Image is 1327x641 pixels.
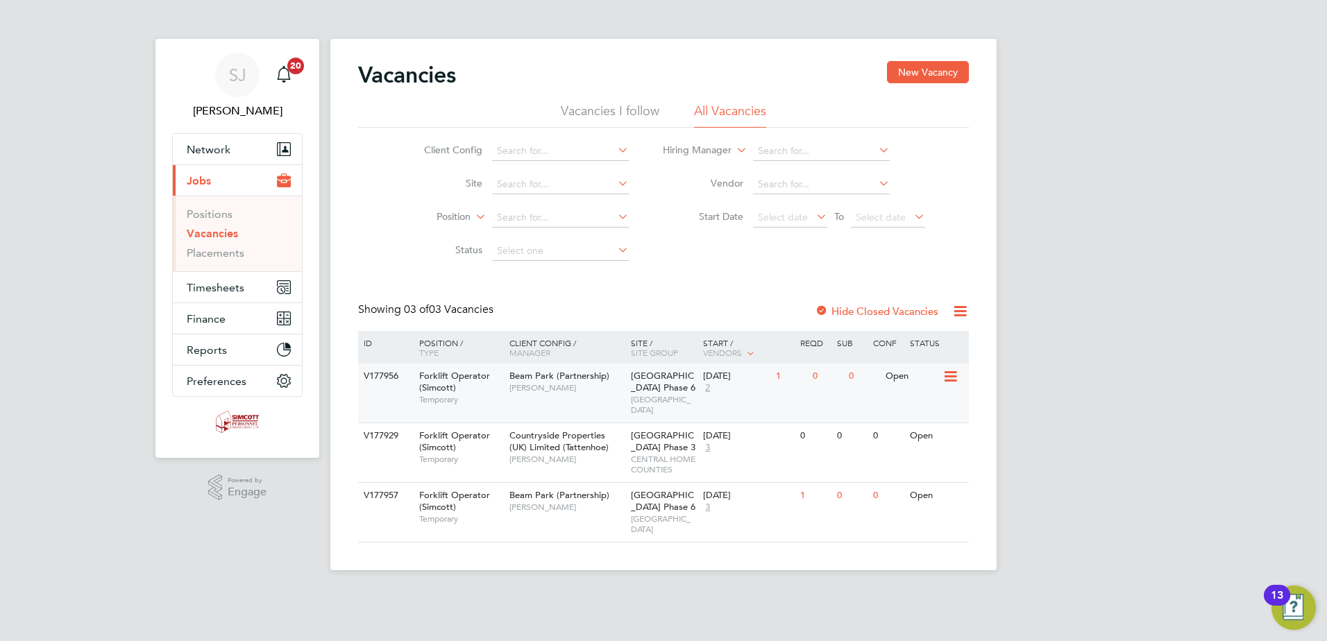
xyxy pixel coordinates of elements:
[391,210,471,224] label: Position
[187,143,230,156] span: Network
[703,490,793,502] div: [DATE]
[809,364,845,389] div: 0
[631,454,697,475] span: CENTRAL HOME COUNTIES
[360,483,409,508] div: V177957
[404,302,493,316] span: 03 Vacancies
[155,39,319,458] nav: Main navigation
[797,331,833,354] div: Reqd
[509,370,609,382] span: Beam Park (Partnership)
[208,475,267,501] a: Powered byEngage
[419,347,439,358] span: Type
[772,364,809,389] div: 1
[419,370,490,393] span: Forklift Operator (Simcott)
[509,382,624,393] span: [PERSON_NAME]
[492,241,629,261] input: Select one
[753,142,890,161] input: Search for...
[187,227,238,240] a: Vacancies
[815,305,938,318] label: Hide Closed Vacancies
[631,429,695,453] span: [GEOGRAPHIC_DATA] Phase 3
[172,411,303,433] a: Go to home page
[492,175,629,194] input: Search for...
[419,394,502,405] span: Temporary
[882,364,943,389] div: Open
[172,53,303,119] a: SJ[PERSON_NAME]
[403,177,482,189] label: Site
[419,489,490,513] span: Forklift Operator (Simcott)
[753,175,890,194] input: Search for...
[631,489,695,513] span: [GEOGRAPHIC_DATA] Phase 6
[834,423,870,449] div: 0
[216,411,260,433] img: simcott-logo-retina.png
[229,66,246,84] span: SJ
[492,208,629,228] input: Search for...
[187,174,211,187] span: Jobs
[870,483,906,508] div: 0
[703,442,712,454] span: 3
[228,486,267,498] span: Engage
[870,423,906,449] div: 0
[870,331,906,354] div: Conf
[187,207,233,221] a: Positions
[187,312,226,325] span: Finance
[509,489,609,501] span: Beam Park (Partnership)
[358,302,496,317] div: Showing
[419,454,502,465] span: Temporary
[403,144,482,156] label: Client Config
[509,347,550,358] span: Manager
[906,483,967,508] div: Open
[409,331,506,364] div: Position /
[173,165,302,196] button: Jobs
[187,281,244,294] span: Timesheets
[631,347,678,358] span: Site Group
[492,142,629,161] input: Search for...
[834,483,870,508] div: 0
[509,429,609,453] span: Countryside Properties (UK) Limited (Tattenhoe)
[887,61,969,83] button: New Vacancy
[404,302,429,316] span: 03 of
[287,58,304,74] span: 20
[631,370,695,393] span: [GEOGRAPHIC_DATA] Phase 6
[830,207,848,225] span: To
[561,103,659,128] li: Vacancies I follow
[509,454,624,465] span: [PERSON_NAME]
[631,513,697,535] span: [GEOGRAPHIC_DATA]
[906,423,967,449] div: Open
[663,177,743,189] label: Vendor
[173,196,302,271] div: Jobs
[173,134,302,164] button: Network
[797,423,833,449] div: 0
[403,243,482,256] label: Status
[1271,586,1316,630] button: Open Resource Center, 13 new notifications
[506,331,627,364] div: Client Config /
[360,423,409,449] div: V177929
[703,347,742,358] span: Vendors
[172,103,303,119] span: Shaun Jex
[845,364,881,389] div: 0
[700,331,797,366] div: Start /
[360,364,409,389] div: V177956
[187,375,246,388] span: Preferences
[856,211,906,223] span: Select date
[358,61,456,89] h2: Vacancies
[906,331,967,354] div: Status
[631,394,697,416] span: [GEOGRAPHIC_DATA]
[703,502,712,513] span: 3
[703,382,712,394] span: 2
[509,502,624,513] span: [PERSON_NAME]
[703,430,793,442] div: [DATE]
[228,475,267,486] span: Powered by
[797,483,833,508] div: 1
[187,246,244,259] a: Placements
[703,370,769,382] div: [DATE]
[694,103,766,128] li: All Vacancies
[187,343,227,357] span: Reports
[419,513,502,524] span: Temporary
[270,53,298,97] a: 20
[173,303,302,334] button: Finance
[758,211,808,223] span: Select date
[663,210,743,223] label: Start Date
[1271,595,1283,613] div: 13
[173,366,302,396] button: Preferences
[652,144,732,157] label: Hiring Manager
[173,272,302,302] button: Timesheets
